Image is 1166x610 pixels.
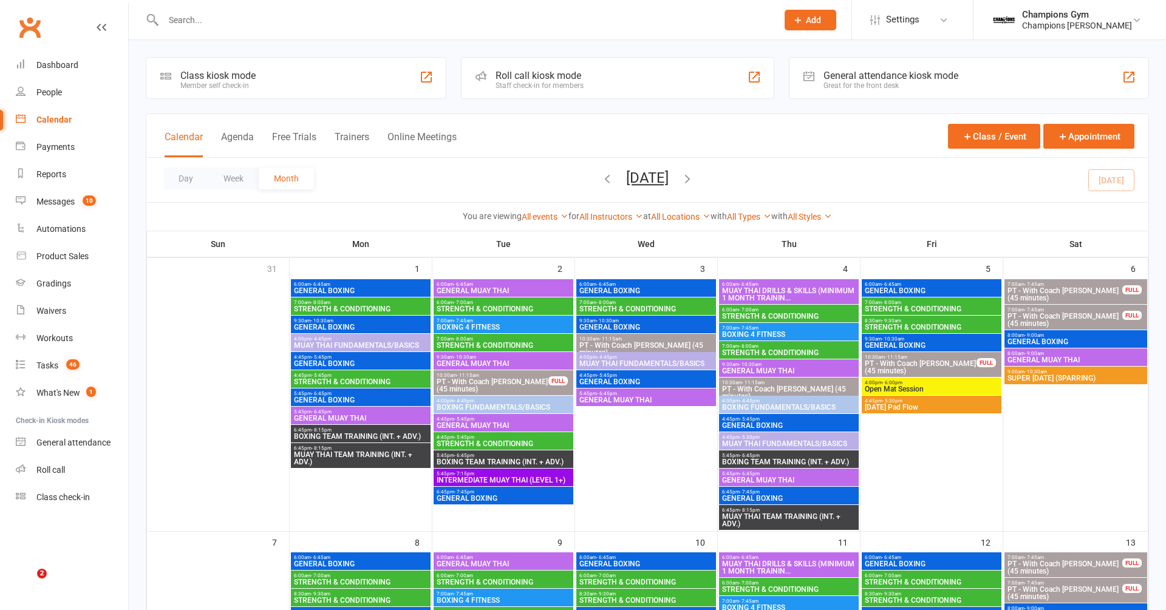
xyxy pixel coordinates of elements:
span: 6:00am [864,573,999,578]
span: - 6:45pm [454,453,474,458]
span: 7:00am [436,318,571,324]
span: 6:00am [721,580,856,586]
a: Roll call [16,456,128,484]
iframe: Intercom live chat [12,569,41,598]
span: - 5:45pm [740,416,760,422]
span: - 7:45am [739,325,759,331]
span: GENERAL BOXING [579,560,714,568]
span: GENERAL BOXING [293,287,428,294]
span: - 10:30am [1025,369,1047,374]
div: 6 [1131,258,1148,278]
span: - 10:30am [454,354,476,360]
span: 9:00am [1007,369,1145,374]
span: GENERAL BOXING [864,342,999,349]
div: FULL [548,376,568,385]
span: STRENGTH & CONDITIONING [436,342,571,349]
span: 5:45pm [579,391,714,396]
th: Thu [718,231,861,257]
button: Class / Event [948,124,1040,149]
span: - 6:45am [311,555,330,560]
span: 6:00am [864,282,999,287]
span: 8:30am [864,318,999,324]
span: - 7:00am [311,573,330,578]
span: - 8:15pm [312,427,332,433]
span: - 6:45pm [740,453,760,458]
span: PT - With Coach [PERSON_NAME] (45 minutes) [1007,586,1123,600]
span: GENERAL BOXING [579,287,714,294]
button: Add [785,10,836,30]
th: Mon [290,231,432,257]
span: - 6:45pm [312,409,332,415]
span: 9:30am [864,336,999,342]
span: - 5:45pm [597,373,617,378]
span: PT - With Coach [PERSON_NAME] (45 minutes) [1007,313,1123,327]
span: - 6:45pm [597,391,617,396]
span: 6:45pm [293,446,428,451]
span: PT - With Coach [PERSON_NAME] (45 minutes) [1007,287,1123,302]
div: FULL [977,358,996,367]
span: BOXING TEAM TRAINING (INT. + ADV.) [721,458,856,466]
div: Workouts [36,333,73,343]
span: 6:45pm [436,489,571,495]
span: 4:45pm [293,354,428,360]
span: - 8:00am [311,300,330,305]
span: MUAY THAI FUNDAMENTALS/BASICS [293,342,428,349]
span: 6:00am [721,282,856,287]
span: STRENGTH & CONDITIONING [293,305,428,313]
div: Champions [PERSON_NAME] [1022,20,1132,31]
span: - 7:45am [1025,555,1044,560]
span: GENERAL MUAY THAI [579,396,714,404]
a: Payments [16,134,128,161]
span: - 7:45am [454,318,473,324]
div: 10 [695,532,717,552]
div: Champions Gym [1022,9,1132,20]
span: 6:00am [721,307,856,313]
span: 6:00am [293,573,428,578]
span: 8:30am [293,591,428,597]
span: - 10:30am [739,362,762,367]
button: Week [208,168,259,189]
span: 5:45pm [436,471,571,476]
span: 6:00am [436,573,571,578]
strong: for [568,211,579,221]
span: GENERAL BOXING [721,495,856,502]
div: 5 [986,258,1003,278]
strong: with [711,211,727,221]
div: Roll call kiosk mode [496,70,584,81]
span: 9:30am [721,362,856,367]
span: GENERAL MUAY THAI [436,560,571,568]
span: 9:30am [436,354,571,360]
div: 1 [415,258,432,278]
button: Month [259,168,314,189]
span: 6:45pm [721,489,856,495]
span: 10:30am [864,354,977,360]
div: Member self check-in [180,81,256,90]
span: - 10:30am [596,318,619,324]
span: - 5:30pm [740,435,760,440]
span: 46 [66,359,80,370]
span: - 7:00am [739,307,759,313]
span: - 5:45pm [312,373,332,378]
a: People [16,79,128,106]
span: - 7:15pm [454,471,474,476]
span: 4:00pm [864,380,999,385]
span: - 6:45am [882,555,901,560]
span: 4:45pm [293,373,428,378]
span: 4:00pm [436,398,571,404]
span: - 4:45pm [597,354,617,360]
span: 10:30am [579,336,714,342]
a: Waivers [16,297,128,325]
span: 7:00am [293,300,428,305]
span: - 7:45am [1025,307,1044,313]
div: Payments [36,142,75,152]
span: 4:45pm [721,416,856,422]
span: MUAY THAI FUNDAMENTALS/BASICS [579,360,714,367]
span: 4:45pm [864,398,999,404]
div: 3 [700,258,717,278]
span: 10:30am [436,373,549,378]
span: - 9:30am [882,318,901,324]
span: 6:00am [293,555,428,560]
span: 6:00am [579,282,714,287]
span: - 8:15pm [312,446,332,451]
span: Add [806,15,821,25]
